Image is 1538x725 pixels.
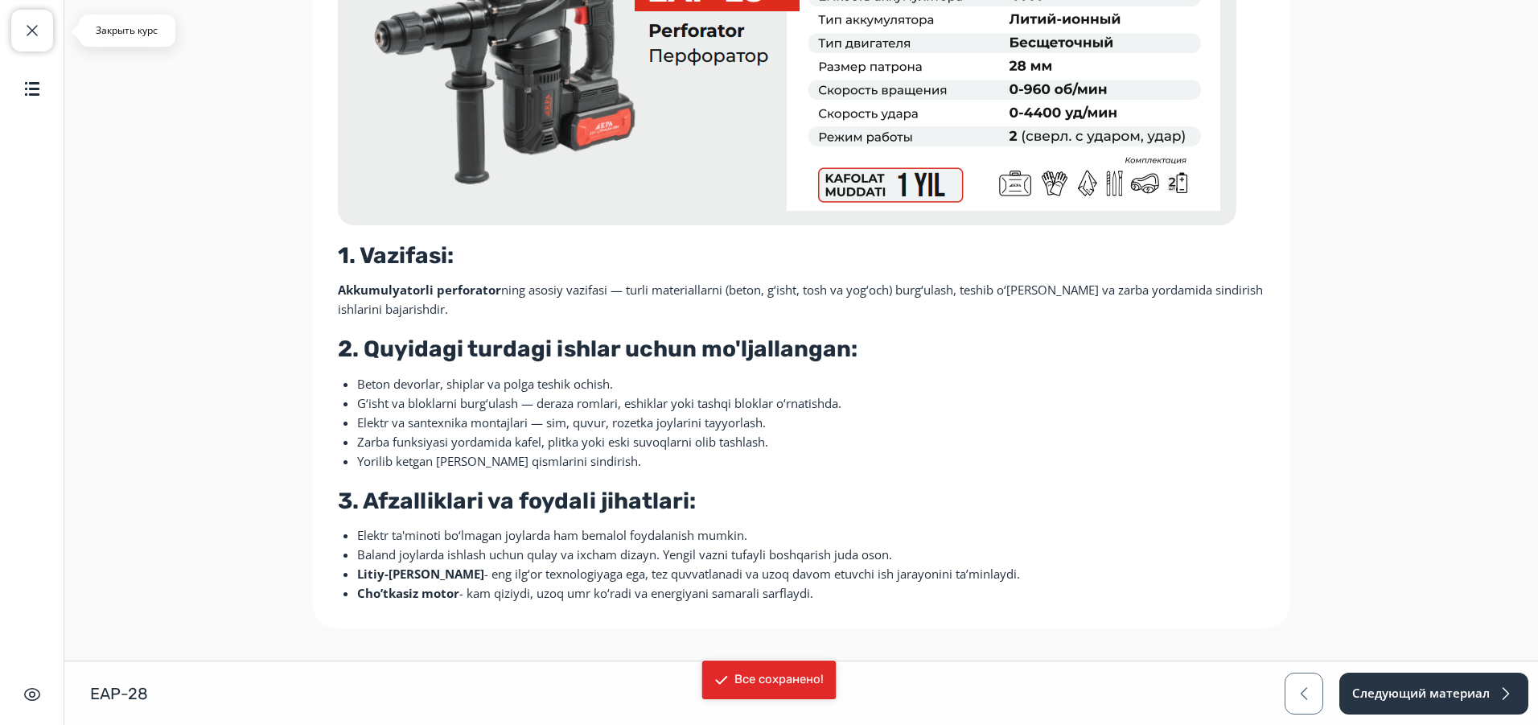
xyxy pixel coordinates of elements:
[90,683,148,704] h1: EAP-28
[1339,673,1528,715] button: Следующий материал
[357,564,1265,583] li: - eng ilg‘or texnologiyaga ega, tez quvvatlanadi va uzoq davom etuvchi ish jarayonini ta’minlaydi.
[357,413,1265,432] li: Elektr va santexnika montajlari — sim, quvur, rozetka joylarini tayyorlash.
[357,585,459,601] b: Cho’tkasiz motor
[357,432,1265,451] li: Zarba funksiyasi yordamida kafel, plitka yoki eski suvoqlarni olib tashlash.
[357,545,1265,564] li: Baland joylarda ishlash uchun qulay va ixcham dizayn. Yengil vazni tufayli boshqarish juda oson.
[338,488,696,514] b: 3. Afzalliklari va foydali jihatlari:
[338,336,857,362] b: 2. Quyidagi turdagi ishlar uchun mo'ljallangan:
[357,583,1265,603] li: - kam qiziydi, uzoq umr ko‘radi va energiyani samarali sarflaydi.
[338,242,454,269] b: 1. Vazifasi:
[357,451,1265,471] li: Yorilib ketgan [PERSON_NAME] qismlarini sindirish.
[23,685,42,704] img: Скрыть интерфейс
[357,393,1265,413] li: G‘isht va bloklarni burg‘ulash — deraza romlari, eshiklar yoki tashqi bloklar o‘rnatishda.
[338,282,501,298] b: Akkumulyatorli perforator
[357,525,1265,545] li: Elektr ta'minoti bo‘lmagan joylarda ham bemalol foydalanish mumkin.
[23,79,42,98] img: Содержание
[357,374,1265,393] li: Beton devorlar, shiplar va polga teshik ochish.
[734,672,824,688] div: Все сохранено!
[338,280,1265,319] p: ning asosiy vazifasi — turli materiallarni (beton, g‘isht, tosh va yog‘och) burg‘ulash, teshib o‘...
[11,10,53,51] button: Закрыть курс
[88,24,166,37] p: Закрыть курс
[357,566,484,582] b: Litiy-[PERSON_NAME]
